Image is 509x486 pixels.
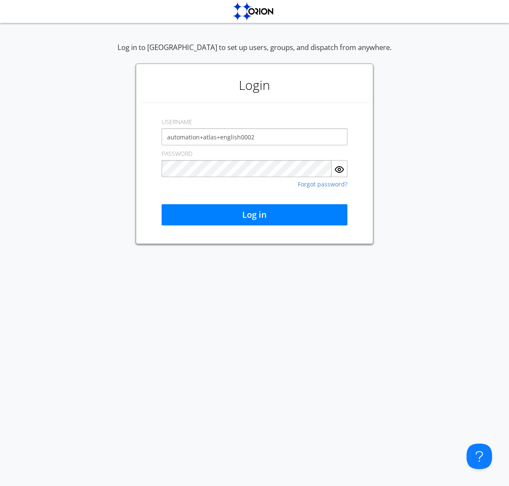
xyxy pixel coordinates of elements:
[298,181,347,187] a: Forgot password?
[332,160,347,177] button: Show Password
[162,118,192,126] label: USERNAME
[117,42,392,64] div: Log in to [GEOGRAPHIC_DATA] to set up users, groups, and dispatch from anywhere.
[334,164,344,175] img: eye.svg
[162,150,193,158] label: PASSWORD
[140,68,369,102] h1: Login
[467,444,492,469] iframe: Toggle Customer Support
[162,160,332,177] input: Password
[162,204,347,225] button: Log in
